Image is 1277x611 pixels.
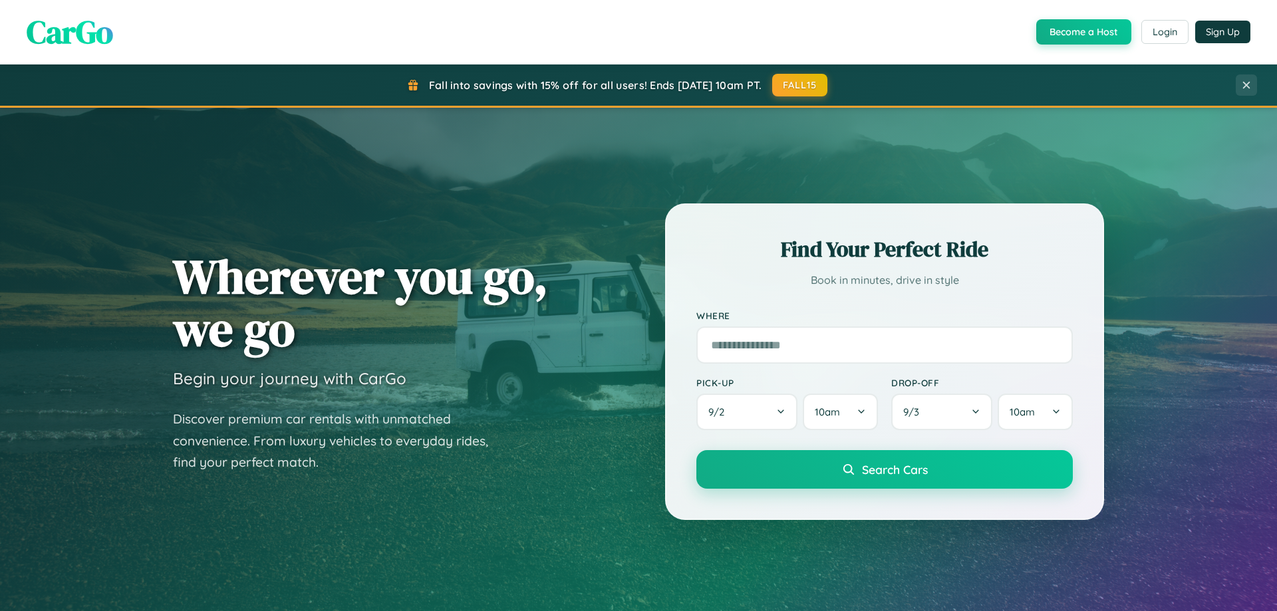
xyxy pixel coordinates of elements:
[696,450,1073,489] button: Search Cars
[696,310,1073,321] label: Where
[429,78,762,92] span: Fall into savings with 15% off for all users! Ends [DATE] 10am PT.
[803,394,878,430] button: 10am
[696,394,797,430] button: 9/2
[998,394,1073,430] button: 10am
[27,10,113,54] span: CarGo
[862,462,928,477] span: Search Cars
[173,368,406,388] h3: Begin your journey with CarGo
[903,406,926,418] span: 9 / 3
[815,406,840,418] span: 10am
[891,377,1073,388] label: Drop-off
[1141,20,1189,44] button: Login
[696,271,1073,290] p: Book in minutes, drive in style
[1036,19,1131,45] button: Become a Host
[173,408,505,473] p: Discover premium car rentals with unmatched convenience. From luxury vehicles to everyday rides, ...
[173,250,548,355] h1: Wherever you go, we go
[1010,406,1035,418] span: 10am
[708,406,731,418] span: 9 / 2
[772,74,828,96] button: FALL15
[696,235,1073,264] h2: Find Your Perfect Ride
[1195,21,1250,43] button: Sign Up
[891,394,992,430] button: 9/3
[696,377,878,388] label: Pick-up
